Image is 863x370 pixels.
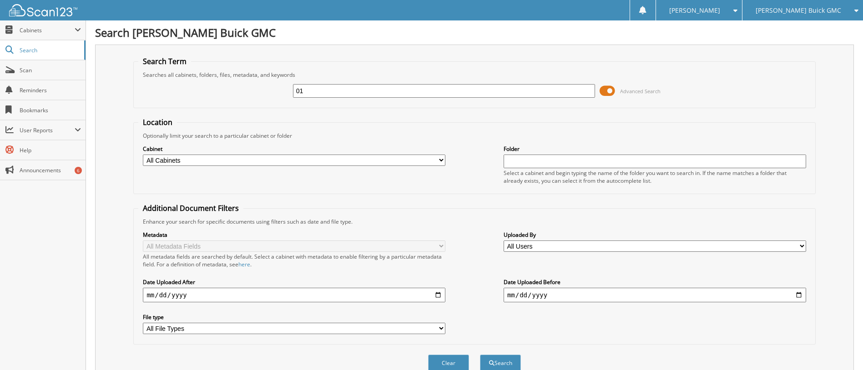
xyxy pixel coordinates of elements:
[20,26,75,34] span: Cabinets
[20,106,81,114] span: Bookmarks
[669,8,720,13] span: [PERSON_NAME]
[138,132,810,140] div: Optionally limit your search to a particular cabinet or folder
[504,169,806,185] div: Select a cabinet and begin typing the name of the folder you want to search in. If the name match...
[143,231,445,239] label: Metadata
[20,46,80,54] span: Search
[143,145,445,153] label: Cabinet
[504,231,806,239] label: Uploaded By
[20,126,75,134] span: User Reports
[9,4,77,16] img: scan123-logo-white.svg
[75,167,82,174] div: 6
[143,313,445,321] label: File type
[20,146,81,154] span: Help
[504,145,806,153] label: Folder
[238,260,250,268] a: here
[504,278,806,286] label: Date Uploaded Before
[143,253,445,268] div: All metadata fields are searched by default. Select a cabinet with metadata to enable filtering b...
[504,288,806,302] input: end
[143,278,445,286] label: Date Uploaded After
[95,25,854,40] h1: Search [PERSON_NAME] Buick GMC
[20,86,81,94] span: Reminders
[138,71,810,79] div: Searches all cabinets, folders, files, metadata, and keywords
[20,66,81,74] span: Scan
[138,218,810,225] div: Enhance your search for specific documents using filters such as date and file type.
[143,288,445,302] input: start
[756,8,841,13] span: [PERSON_NAME] Buick GMC
[620,88,661,95] span: Advanced Search
[818,326,863,370] iframe: Chat Widget
[20,166,81,174] span: Announcements
[138,203,243,213] legend: Additional Document Filters
[138,117,177,127] legend: Location
[138,56,191,66] legend: Search Term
